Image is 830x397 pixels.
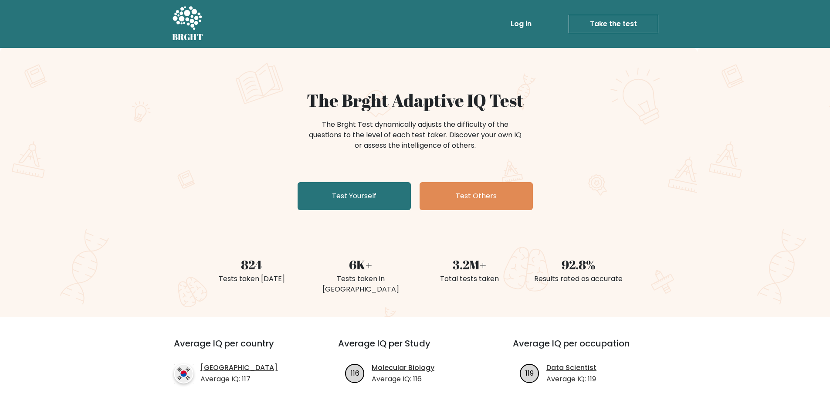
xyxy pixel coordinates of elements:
[298,182,411,210] a: Test Yourself
[306,119,524,151] div: The Brght Test dynamically adjusts the difficulty of the questions to the level of each test take...
[507,15,535,33] a: Log in
[203,255,301,274] div: 824
[546,363,596,373] a: Data Scientist
[513,338,667,359] h3: Average IQ per occupation
[546,374,596,384] p: Average IQ: 119
[529,255,628,274] div: 92.8%
[174,338,307,359] h3: Average IQ per country
[312,255,410,274] div: 6K+
[420,255,519,274] div: 3.2M+
[172,32,203,42] h5: BRGHT
[312,274,410,295] div: Tests taken in [GEOGRAPHIC_DATA]
[372,374,434,384] p: Average IQ: 116
[525,368,534,378] text: 119
[351,368,359,378] text: 116
[203,274,301,284] div: Tests taken [DATE]
[372,363,434,373] a: Molecular Biology
[200,374,278,384] p: Average IQ: 117
[174,364,193,383] img: country
[569,15,658,33] a: Take the test
[338,338,492,359] h3: Average IQ per Study
[420,274,519,284] div: Total tests taken
[529,274,628,284] div: Results rated as accurate
[420,182,533,210] a: Test Others
[200,363,278,373] a: [GEOGRAPHIC_DATA]
[172,3,203,44] a: BRGHT
[203,90,628,111] h1: The Brght Adaptive IQ Test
